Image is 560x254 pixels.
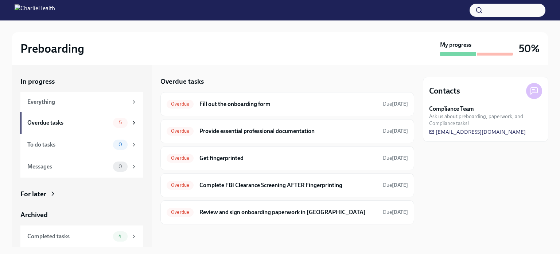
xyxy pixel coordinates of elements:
[392,128,408,134] strong: [DATE]
[383,155,408,161] span: Due
[20,225,143,247] a: Completed tasks4
[167,101,194,107] span: Overdue
[15,4,55,16] img: CharlieHealth
[114,120,126,125] span: 5
[27,163,110,171] div: Messages
[392,209,408,215] strong: [DATE]
[392,182,408,188] strong: [DATE]
[383,128,408,134] span: Due
[429,128,526,136] a: [EMAIL_ADDRESS][DOMAIN_NAME]
[114,164,127,169] span: 0
[519,42,540,55] h3: 50%
[383,182,408,189] span: September 7th, 2025 09:00
[20,189,46,199] div: For later
[167,125,408,137] a: OverdueProvide essential professional documentationDue[DATE]
[383,101,408,107] span: August 30th, 2025 09:00
[20,134,143,156] a: To do tasks0
[167,179,408,191] a: OverdueComplete FBI Clearance Screening AFTER FingerprintingDue[DATE]
[167,155,194,161] span: Overdue
[114,142,127,147] span: 0
[20,189,143,199] a: For later
[383,155,408,162] span: September 4th, 2025 09:00
[20,41,84,56] h2: Preboarding
[383,209,408,215] span: Due
[160,77,204,86] h5: Overdue tasks
[167,182,194,188] span: Overdue
[20,156,143,178] a: Messages0
[383,101,408,107] span: Due
[167,128,194,134] span: Overdue
[199,208,377,216] h6: Review and sign onboarding paperwork in [GEOGRAPHIC_DATA]
[20,210,143,220] a: Archived
[383,209,408,216] span: September 7th, 2025 09:00
[429,86,460,96] h4: Contacts
[199,154,377,162] h6: Get fingerprinted
[440,41,471,49] strong: My progress
[167,206,408,218] a: OverdueReview and sign onboarding paperwork in [GEOGRAPHIC_DATA]Due[DATE]
[392,101,408,107] strong: [DATE]
[392,155,408,161] strong: [DATE]
[27,98,128,106] div: Everything
[167,152,408,164] a: OverdueGet fingerprintedDue[DATE]
[114,234,126,239] span: 4
[383,182,408,188] span: Due
[167,98,408,110] a: OverdueFill out the onboarding formDue[DATE]
[27,232,110,240] div: Completed tasks
[20,77,143,86] a: In progress
[383,128,408,134] span: September 3rd, 2025 09:00
[199,100,377,108] h6: Fill out the onboarding form
[167,209,194,215] span: Overdue
[429,105,474,113] strong: Compliance Team
[27,119,110,127] div: Overdue tasks
[199,181,377,189] h6: Complete FBI Clearance Screening AFTER Fingerprinting
[20,112,143,134] a: Overdue tasks5
[429,113,542,127] span: Ask us about preboarding, paperwork, and Compliance tasks!
[20,92,143,112] a: Everything
[199,127,377,135] h6: Provide essential professional documentation
[27,141,110,149] div: To do tasks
